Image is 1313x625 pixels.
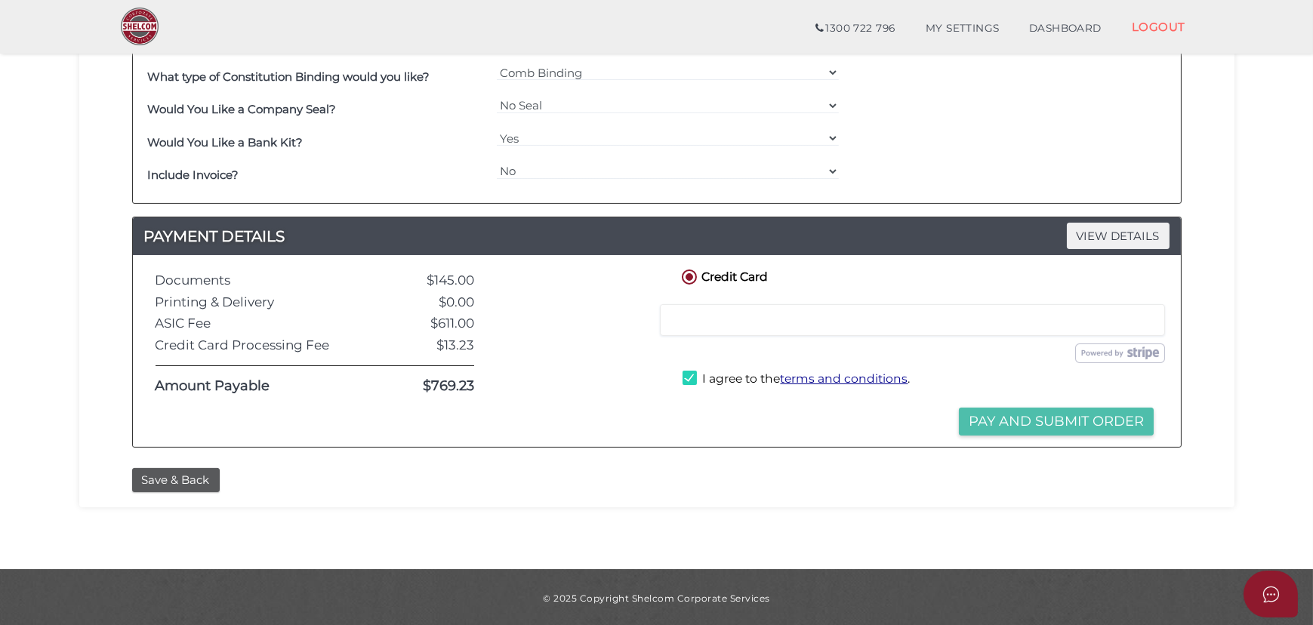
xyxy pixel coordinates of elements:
div: $0.00 [364,295,485,309]
label: I agree to the . [683,371,910,389]
div: ASIC Fee [144,316,365,331]
button: Save & Back [132,468,220,493]
div: Printing & Delivery [144,295,365,309]
span: VIEW DETAILS [1067,223,1170,249]
a: PAYMENT DETAILSVIEW DETAILS [133,224,1181,248]
h4: PAYMENT DETAILS [133,224,1181,248]
b: Include Invoice? [148,168,239,182]
b: Would You Like a Bank Kit? [148,135,304,149]
b: What type of Constitution Binding would you like? [148,69,430,84]
a: MY SETTINGS [911,14,1015,44]
button: Pay and Submit Order [959,408,1154,436]
div: Documents [144,273,365,288]
a: 1300 722 796 [800,14,910,44]
div: $769.23 [364,379,485,394]
iframe: Secure card payment input frame [670,313,1155,327]
div: $13.23 [364,338,485,353]
a: terms and conditions [780,371,908,386]
div: Credit Card Processing Fee [144,338,365,353]
div: $611.00 [364,316,485,331]
div: © 2025 Copyright Shelcom Corporate Services [91,592,1223,605]
label: Credit Card [679,266,768,285]
a: LOGOUT [1117,11,1201,42]
div: $145.00 [364,273,485,288]
img: stripe.png [1075,343,1165,363]
b: Would You Like a Company Seal? [148,102,337,116]
a: DASHBOARD [1014,14,1117,44]
button: Open asap [1244,571,1298,617]
div: Amount Payable [144,379,365,394]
